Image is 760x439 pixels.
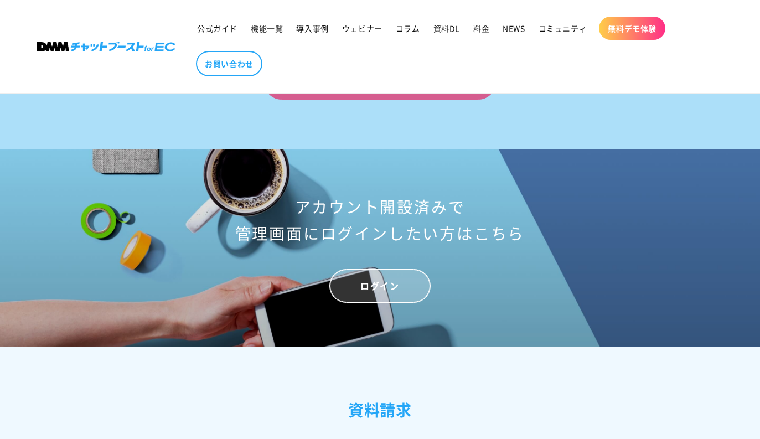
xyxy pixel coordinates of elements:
a: NEWS [496,17,531,40]
span: コミュニティ [539,23,587,33]
a: 公式ガイド [190,17,244,40]
span: 公式ガイド [197,23,237,33]
a: コミュニティ [532,17,594,40]
h2: 資料請求 [37,397,723,423]
span: 無料デモ体験 [608,23,656,33]
span: 導入事例 [296,23,328,33]
span: ウェビナー [342,23,382,33]
span: コラム [396,23,420,33]
a: 料金 [467,17,496,40]
a: 機能一覧 [244,17,289,40]
span: 資料DL [433,23,460,33]
a: コラム [389,17,427,40]
span: 料金 [473,23,489,33]
a: 資料DL [427,17,467,40]
a: ウェビナー [335,17,389,40]
a: 無料デモ体験 [599,17,665,40]
img: 株式会社DMM Boost [37,42,175,51]
a: 導入事例 [289,17,335,40]
h2: アカウント開設済みで 管理画面にログインしたい方はこちら [164,194,596,246]
a: お問い合わせ [196,51,262,76]
span: 機能一覧 [251,23,283,33]
span: お問い合わせ [205,59,254,69]
a: ログイン [329,269,430,303]
span: NEWS [503,23,525,33]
